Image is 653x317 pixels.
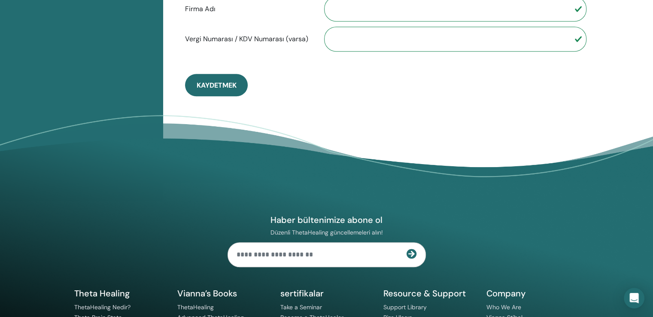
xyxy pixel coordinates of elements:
button: Kaydetmek [185,74,248,96]
h5: Company [486,288,579,299]
label: Firma Adı [179,1,316,17]
a: ThetaHealing Nedir? [74,303,131,311]
div: Open Intercom Messenger [624,288,644,308]
h4: Haber bültenimize abone ol [228,214,426,226]
p: Düzenli ThetaHealing güncellemeleri alın! [228,229,426,236]
a: Support Library [383,303,427,311]
a: Take a Seminar [280,303,322,311]
a: Who We Are [486,303,521,311]
h5: Theta Healing [74,288,167,299]
h5: Resource & Support [383,288,476,299]
label: Vergi Numarası / KDV Numarası (varsa) [179,31,316,47]
span: Kaydetmek [197,81,237,90]
a: ThetaHealing [177,303,214,311]
h5: Vianna’s Books [177,288,270,299]
h5: sertifikalar [280,288,373,299]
